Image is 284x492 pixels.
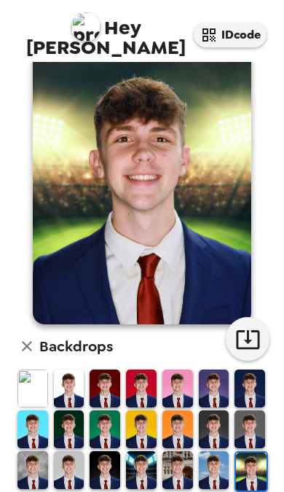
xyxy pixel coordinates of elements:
[71,12,100,42] img: profile pic
[104,15,141,41] span: Hey
[33,51,251,324] img: user
[39,335,113,358] h6: Backdrops
[194,22,267,47] button: IDcode
[17,370,48,407] img: Original
[17,5,194,57] span: [PERSON_NAME]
